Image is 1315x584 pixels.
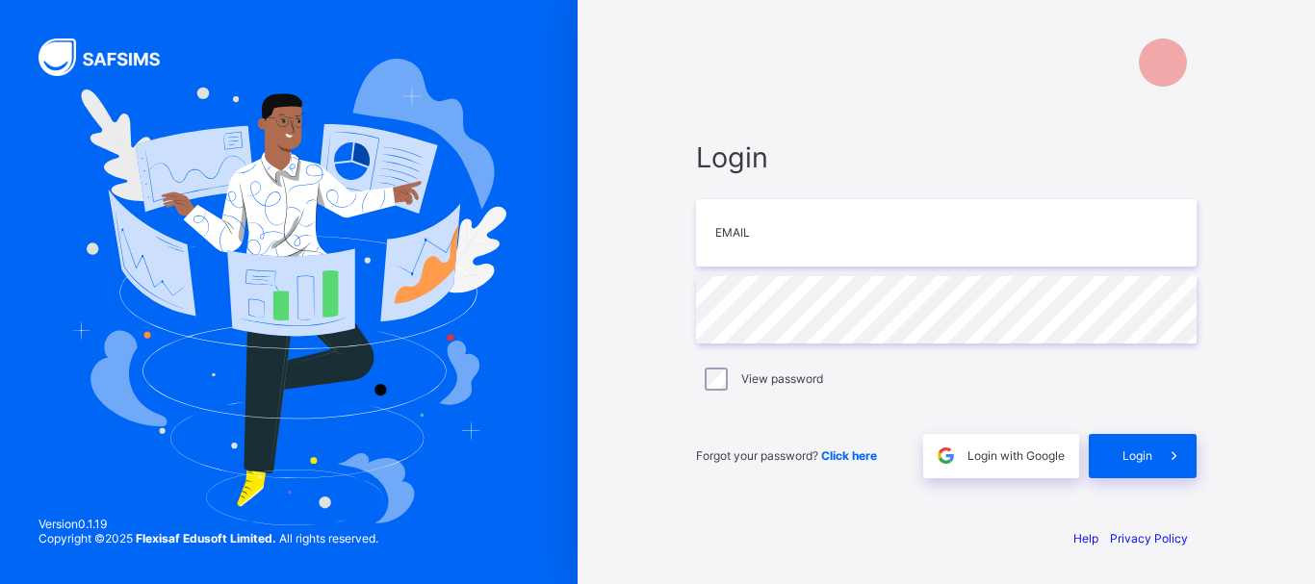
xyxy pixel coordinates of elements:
[696,448,877,463] span: Forgot your password?
[136,531,276,546] strong: Flexisaf Edusoft Limited.
[71,59,506,526] img: Hero Image
[39,38,183,76] img: SAFSIMS Logo
[1073,531,1098,546] a: Help
[741,371,823,386] label: View password
[39,517,378,531] span: Version 0.1.19
[1122,448,1152,463] span: Login
[935,444,957,467] img: google.396cfc9801f0270233282035f929180a.svg
[39,531,378,546] span: Copyright © 2025 All rights reserved.
[821,448,877,463] a: Click here
[1110,531,1188,546] a: Privacy Policy
[967,448,1065,463] span: Login with Google
[696,140,1197,174] span: Login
